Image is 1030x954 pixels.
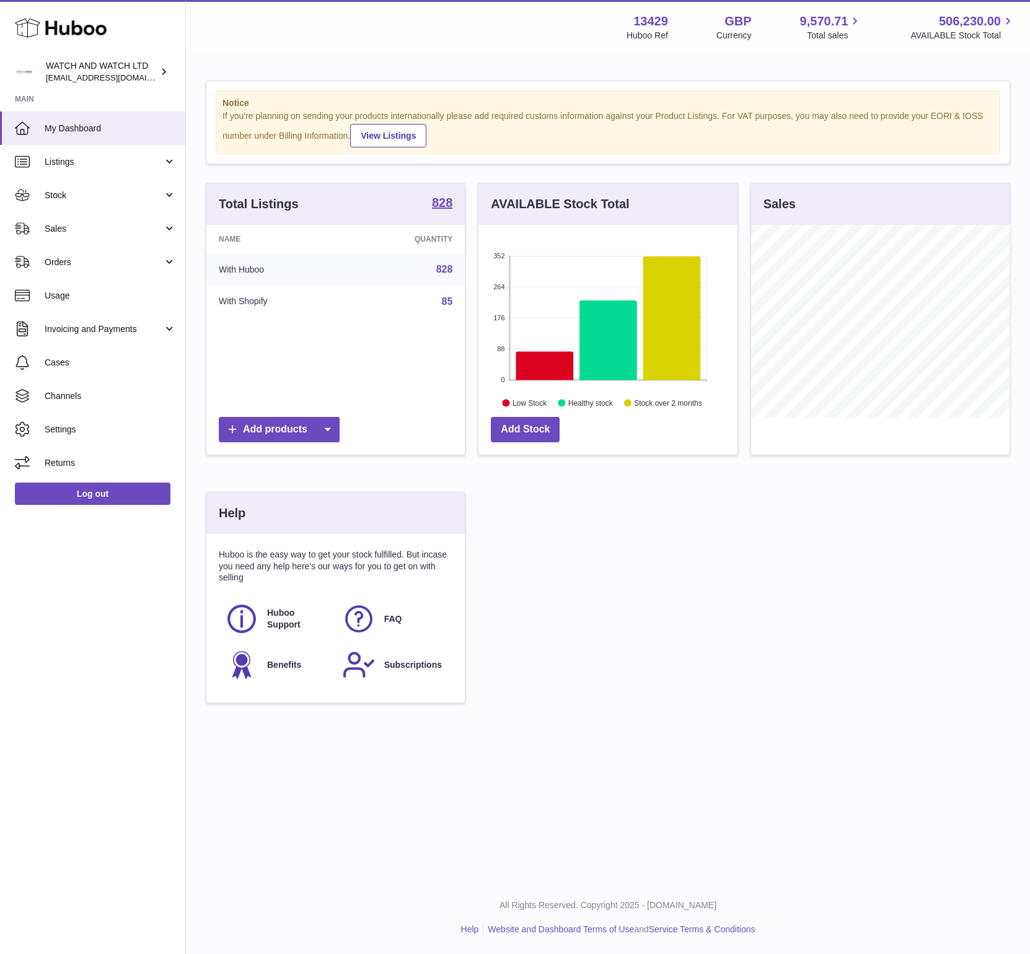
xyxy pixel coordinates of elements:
a: Help [461,924,479,934]
text: Healthy stock [568,398,614,407]
a: Add products [219,417,340,442]
a: Benefits [225,648,330,681]
strong: GBP [724,13,751,30]
span: Total sales [807,30,862,42]
span: Invoicing and Payments [45,323,163,335]
strong: 13429 [633,13,668,30]
h3: Sales [764,196,796,212]
a: Service Terms & Conditions [649,924,755,934]
span: FAQ [384,613,402,625]
img: baris@watchandwatch.co.uk [15,63,33,81]
span: Usage [45,290,176,302]
strong: 828 [432,196,452,209]
span: 9,570.71 [800,13,848,30]
a: 828 [432,196,452,211]
text: 176 [493,314,504,322]
span: AVAILABLE Stock Total [910,30,1015,42]
a: Huboo Support [225,602,330,636]
div: If you're planning on sending your products internationally please add required customs informati... [222,110,993,147]
span: Cases [45,357,176,369]
p: Huboo is the easy way to get your stock fulfilled. But incase you need any help here's our ways f... [219,549,452,584]
th: Quantity [346,225,465,253]
text: 0 [501,376,505,383]
span: Stock [45,190,163,201]
h3: AVAILABLE Stock Total [491,196,629,212]
span: Huboo Support [267,607,328,631]
span: 506,230.00 [939,13,1001,30]
span: Orders [45,256,163,268]
th: Name [206,225,346,253]
text: 264 [493,283,504,291]
text: Stock over 2 months [635,398,702,407]
a: View Listings [350,124,426,147]
text: 352 [493,252,504,260]
li: and [483,924,755,935]
td: With Shopify [206,286,346,318]
div: WATCH AND WATCH LTD [46,60,157,84]
h3: Total Listings [219,196,299,212]
a: 85 [442,296,453,307]
div: Currency [716,30,752,42]
a: 828 [436,264,453,274]
h3: Help [219,505,245,522]
a: 506,230.00 AVAILABLE Stock Total [910,13,1015,42]
span: Returns [45,457,176,469]
span: Benefits [267,659,301,671]
a: 9,570.71 Total sales [800,13,863,42]
text: Low Stock [513,398,547,407]
a: Website and Dashboard Terms of Use [488,924,634,934]
span: [EMAIL_ADDRESS][DOMAIN_NAME] [46,72,182,82]
strong: Notice [222,97,993,109]
a: Subscriptions [342,648,447,681]
td: With Huboo [206,253,346,286]
span: Sales [45,223,163,235]
a: Log out [15,483,170,505]
a: FAQ [342,602,447,636]
span: Listings [45,156,163,168]
text: 88 [498,345,505,352]
span: Settings [45,424,176,435]
p: All Rights Reserved. Copyright 2025 - [DOMAIN_NAME] [196,899,1020,911]
span: My Dashboard [45,123,176,134]
span: Channels [45,390,176,402]
a: Add Stock [491,417,560,442]
span: Subscriptions [384,659,442,671]
div: Huboo Ref [627,30,668,42]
